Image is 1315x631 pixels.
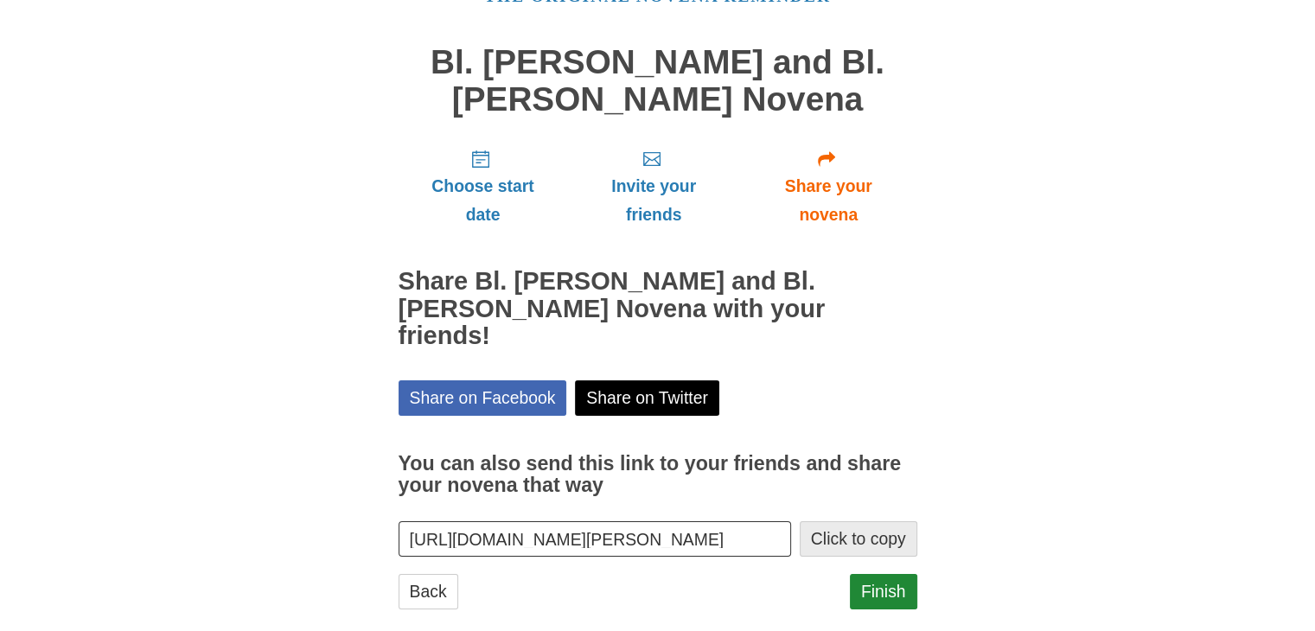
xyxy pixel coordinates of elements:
[399,268,917,351] h2: Share Bl. [PERSON_NAME] and Bl. [PERSON_NAME] Novena with your friends!
[850,574,917,609] a: Finish
[740,135,917,238] a: Share your novena
[399,135,568,238] a: Choose start date
[757,172,900,229] span: Share your novena
[575,380,719,416] a: Share on Twitter
[399,44,917,118] h1: Bl. [PERSON_NAME] and Bl. [PERSON_NAME] Novena
[416,172,551,229] span: Choose start date
[800,521,917,557] button: Click to copy
[399,380,567,416] a: Share on Facebook
[584,172,722,229] span: Invite your friends
[567,135,739,238] a: Invite your friends
[399,453,917,497] h3: You can also send this link to your friends and share your novena that way
[399,574,458,609] a: Back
